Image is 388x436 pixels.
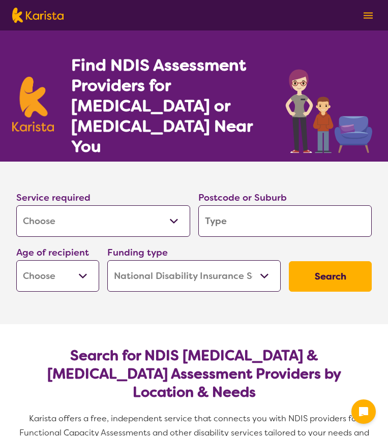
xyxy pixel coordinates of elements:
button: Search [289,261,372,292]
h1: Find NDIS Assessment Providers for [MEDICAL_DATA] or [MEDICAL_DATA] Near You [71,55,265,157]
img: menu [364,12,373,19]
input: Type [198,205,372,237]
img: assessment [283,64,376,153]
label: Postcode or Suburb [198,192,287,204]
label: Service required [16,192,91,204]
img: Karista logo [12,77,54,132]
h2: Search for NDIS [MEDICAL_DATA] & [MEDICAL_DATA] Assessment Providers by Location & Needs [24,347,364,401]
label: Funding type [107,246,168,259]
label: Age of recipient [16,246,89,259]
img: Karista logo [12,8,64,23]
